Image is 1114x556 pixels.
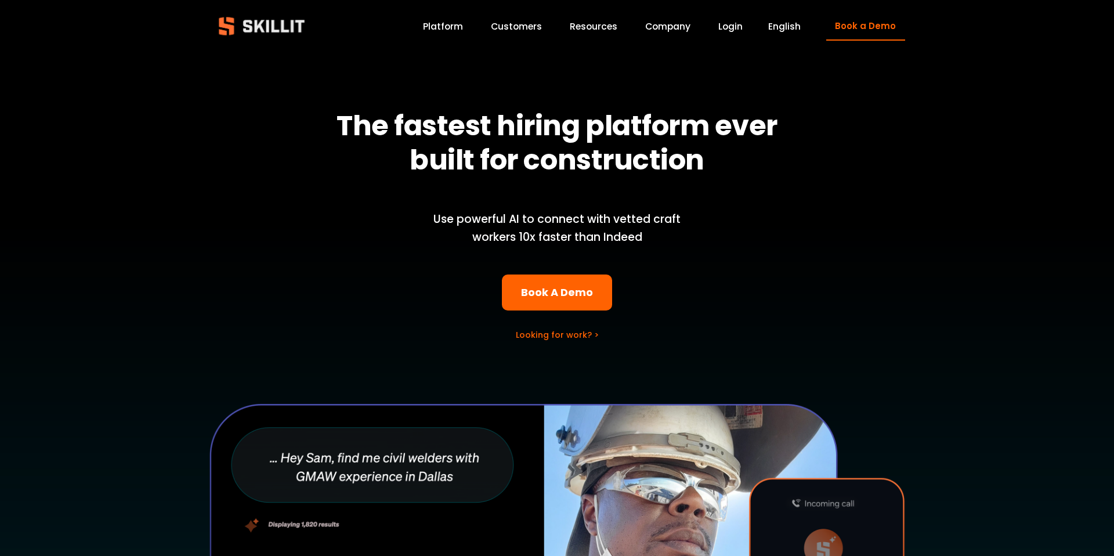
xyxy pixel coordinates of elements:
[502,275,613,311] a: Book A Demo
[826,12,905,41] a: Book a Demo
[570,19,617,34] a: folder dropdown
[645,19,690,34] a: Company
[516,329,599,341] a: Looking for work? >
[718,19,743,34] a: Login
[423,19,463,34] a: Platform
[414,211,700,246] p: Use powerful AI to connect with vetted craft workers 10x faster than Indeed
[491,19,542,34] a: Customers
[768,20,801,33] span: English
[768,19,801,34] div: language picker
[570,20,617,33] span: Resources
[209,9,314,44] img: Skillit
[337,106,783,179] strong: The fastest hiring platform ever built for construction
